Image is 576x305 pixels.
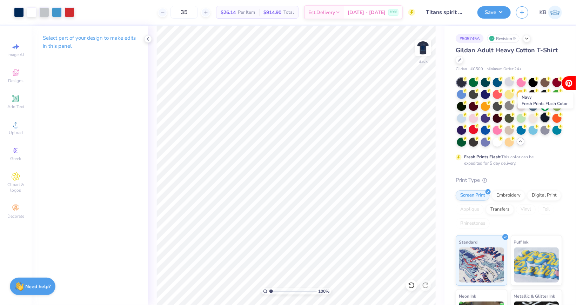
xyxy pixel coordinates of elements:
span: Metallic & Glitter Ink [514,292,555,300]
div: Revision 9 [487,34,520,43]
div: Foil [538,204,554,215]
span: Puff Ink [514,238,529,246]
div: Transfers [486,204,514,215]
div: This color can be expedited for 5 day delivery. [464,154,550,166]
span: Decorate [7,213,24,219]
span: Total [283,9,294,16]
span: Gildan Adult Heavy Cotton T-Shirt [456,46,558,54]
span: Neon Ink [459,292,476,300]
span: Est. Delivery [308,9,335,16]
span: 100 % [319,288,330,294]
div: Print Type [456,176,562,184]
span: [DATE] - [DATE] [348,9,386,16]
img: Katie Binkowski [548,6,562,19]
img: Standard [459,247,504,283]
img: Puff Ink [514,247,559,283]
div: Digital Print [527,190,561,201]
span: Minimum Order: 24 + [487,66,522,72]
p: Select part of your design to make edits in this panel [43,34,137,50]
span: Designs [8,78,24,84]
input: – – [170,6,198,19]
span: Gildan [456,66,467,72]
span: FREE [390,10,397,15]
span: $914.90 [263,9,281,16]
span: Per Item [238,9,255,16]
input: Untitled Design [421,5,472,19]
div: Vinyl [516,204,536,215]
span: Add Text [7,104,24,110]
button: Save [477,6,511,19]
span: $26.14 [221,9,236,16]
div: Navy [518,92,574,108]
strong: Need help? [26,283,51,290]
span: KB [540,8,547,16]
div: Screen Print [456,190,490,201]
span: Image AI [8,52,24,58]
div: Applique [456,204,484,215]
span: Fresh Prints Flash Color [522,101,568,106]
span: Upload [9,130,23,135]
div: Rhinestones [456,218,490,229]
span: Standard [459,238,477,246]
span: Clipart & logos [4,182,28,193]
img: Back [416,41,430,55]
strong: Fresh Prints Flash: [464,154,501,160]
span: # G500 [470,66,483,72]
span: Greek [11,156,21,161]
div: # 505745A [456,34,484,43]
a: KB [540,6,562,19]
div: Back [418,58,428,65]
div: Embroidery [492,190,525,201]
